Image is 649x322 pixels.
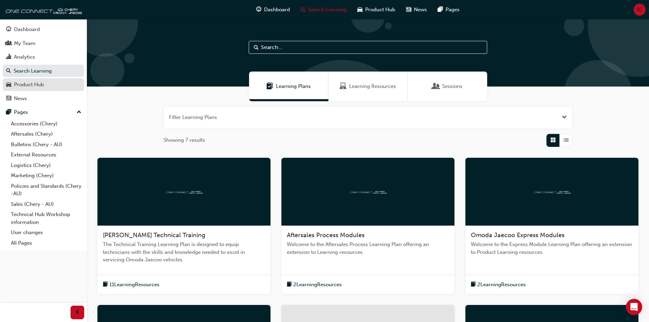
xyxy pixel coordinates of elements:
div: Open Intercom Messenger [626,299,642,315]
span: Learning Plans [276,82,311,90]
a: pages-iconPages [432,3,465,17]
span: The Technical Training Learning Plan is designed to equip technicians with the skills and knowled... [103,241,265,264]
span: List [563,136,569,144]
a: Dashboard [3,23,84,36]
a: Accessories (Chery) [8,119,84,129]
a: Product Hub [3,78,84,91]
div: My Team [14,40,35,47]
span: guage-icon [6,27,11,33]
button: book-icon2LearningResources [471,280,526,289]
a: SessionsSessions [408,72,487,101]
a: User changes [8,227,84,238]
span: chart-icon [6,54,11,60]
span: car-icon [6,82,11,88]
span: Pages [446,6,460,14]
a: Marketing (Chery) [8,170,84,181]
span: Welcome to the Aftersales Process Learning Plan offering an extension to Learning resources. [287,241,449,256]
a: My Team [3,37,84,50]
span: 2 Learning Resources [477,281,526,289]
span: [PERSON_NAME] Technical Training [103,231,205,239]
span: book-icon [471,280,476,289]
button: Pages [3,106,84,119]
a: news-iconNews [401,3,432,17]
span: Dashboard [264,6,290,14]
span: up-icon [77,108,81,117]
span: Welcome to the Express Module Learning Plan offering an extension to Product Learning resources. [471,241,633,256]
button: Open the filter [562,113,567,121]
span: car-icon [357,5,362,14]
div: News [14,95,27,103]
div: Product Hub [14,81,44,89]
span: Learning Resources [340,82,346,90]
span: pages-icon [438,5,443,14]
span: Sessions [433,82,439,90]
span: Aftersales Process Modules [287,231,365,239]
a: Analytics [3,51,84,63]
span: pages-icon [6,109,11,116]
a: All Pages [8,238,84,248]
div: Dashboard [14,26,40,33]
img: oneconnect [533,188,571,195]
span: Learning Plans [266,82,273,90]
span: Search [254,44,259,51]
span: Grid [551,136,556,144]
div: Pages [14,108,28,116]
a: External Resources [8,150,84,160]
button: book-icon11LearningResources [103,280,159,289]
a: Bulletins (Chery - AU) [8,139,84,150]
a: News [3,92,84,105]
input: Search... [249,41,487,54]
a: Learning PlansLearning Plans [249,72,328,101]
a: Policies and Standards (Chery -AU) [8,181,84,199]
a: Technical Hub Workshop information [8,209,84,227]
span: 2 Learning Resources [293,281,342,289]
span: 11 Learning Resources [109,281,159,289]
span: people-icon [6,41,11,47]
a: oneconnectOmoda Jaecoo Express ModulesWelcome to the Express Module Learning Plan offering an ext... [465,158,638,294]
a: Aftersales (Chery) [8,129,84,139]
a: guage-iconDashboard [251,3,295,17]
span: Sessions [442,82,462,90]
span: Search Learning [308,6,346,14]
span: search-icon [6,68,11,74]
img: oneconnect [349,188,387,195]
span: prev-icon [75,308,80,317]
span: book-icon [103,280,108,289]
span: book-icon [287,280,292,289]
span: Omoda Jaecoo Express Modules [471,231,565,239]
button: DashboardMy TeamAnalyticsSearch LearningProduct HubNews [3,22,84,106]
a: oneconnect[PERSON_NAME] Technical TrainingThe Technical Training Learning Plan is designed to equ... [97,158,271,294]
span: news-icon [6,96,11,102]
a: search-iconSearch Learning [295,3,352,17]
button: SC [634,4,646,16]
span: Learning Resources [349,82,396,90]
a: oneconnectAftersales Process ModulesWelcome to the Aftersales Process Learning Plan offering an e... [281,158,454,294]
span: news-icon [406,5,411,14]
span: Showing 7 results [164,136,205,144]
button: book-icon2LearningResources [287,280,342,289]
span: guage-icon [256,5,261,14]
img: oneconnect [3,3,82,16]
a: Learning ResourcesLearning Resources [328,72,408,101]
span: search-icon [301,5,306,14]
span: Product Hub [365,6,395,14]
span: News [414,6,427,14]
a: Search Learning [3,65,84,77]
a: Sales (Chery - AU) [8,199,84,210]
a: car-iconProduct Hub [352,3,401,17]
img: oneconnect [165,188,203,195]
a: Logistics (Chery) [8,160,84,171]
div: Analytics [14,53,35,61]
span: SC [636,6,643,14]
